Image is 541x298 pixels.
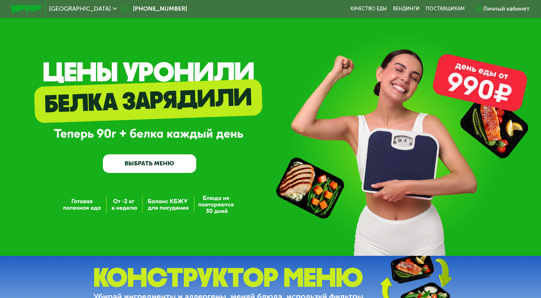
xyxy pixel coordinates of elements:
[103,154,196,173] a: ВЫБРАТЬ МЕНЮ
[426,6,465,12] div: поставщикам
[483,4,530,13] div: Личный кабинет
[121,4,187,13] a: [PHONE_NUMBER]
[350,6,387,12] a: Качество еды
[393,6,420,12] a: Вендинги
[49,6,111,12] span: [GEOGRAPHIC_DATA]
